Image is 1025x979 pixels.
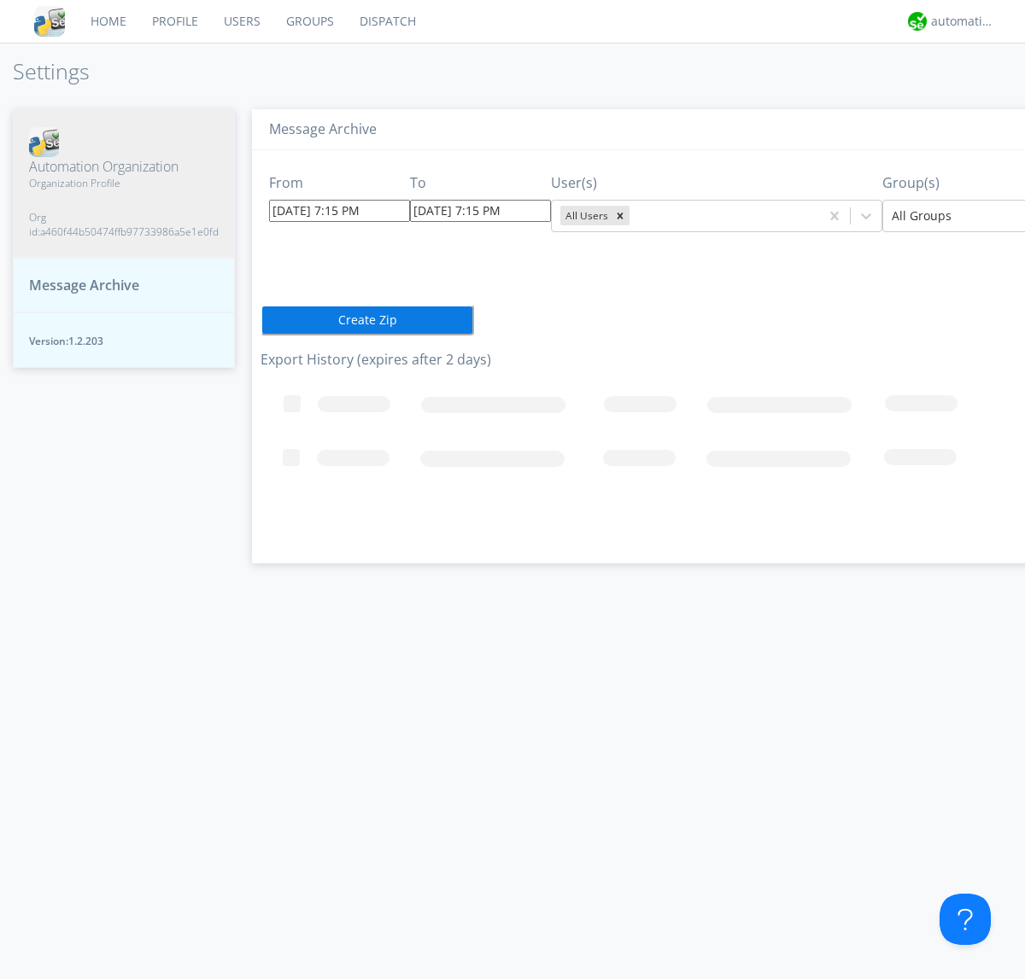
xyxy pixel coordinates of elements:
[34,6,65,37] img: cddb5a64eb264b2086981ab96f4c1ba7
[908,12,927,31] img: d2d01cd9b4174d08988066c6d424eccd
[29,210,219,239] span: Org id: a460f44b50474ffb97733986a5e1e0fd
[29,127,59,157] img: cddb5a64eb264b2086981ab96f4c1ba7
[29,176,219,190] span: Organization Profile
[29,334,219,348] span: Version: 1.2.203
[261,305,474,335] button: Create Zip
[410,176,551,191] h3: To
[931,13,995,30] div: automation+atlas
[13,109,235,258] button: Automation OrganizationOrganization ProfileOrg id:a460f44b50474ffb97733986a5e1e0fd
[29,157,219,177] span: Automation Organization
[551,176,882,191] h3: User(s)
[940,894,991,945] iframe: Toggle Customer Support
[13,258,235,313] button: Message Archive
[611,206,630,225] div: Remove All Users
[269,176,410,191] h3: From
[29,276,139,295] span: Message Archive
[13,312,235,368] button: Version:1.2.203
[560,206,611,225] div: All Users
